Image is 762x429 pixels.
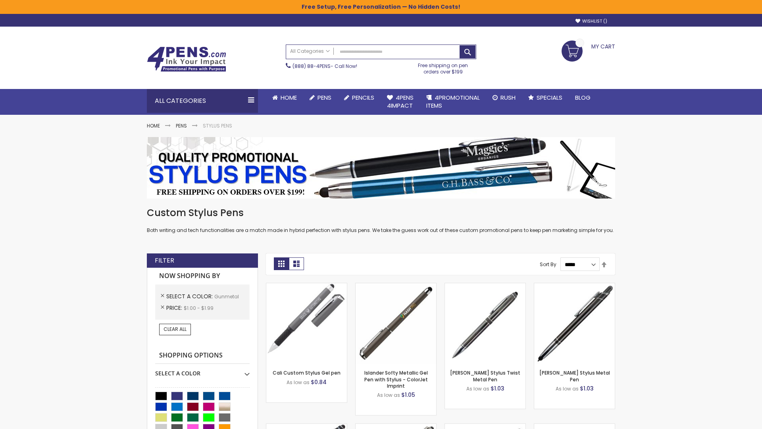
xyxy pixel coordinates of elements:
[155,256,174,265] strong: Filter
[281,93,297,102] span: Home
[286,45,334,58] a: All Categories
[164,326,187,332] span: Clear All
[166,304,184,312] span: Price
[159,324,191,335] a: Clear All
[580,385,594,392] span: $1.03
[147,46,226,72] img: 4Pens Custom Pens and Promotional Products
[420,89,486,115] a: 4PROMOTIONALITEMS
[292,63,357,70] span: - Call Now!
[569,89,597,106] a: Blog
[155,347,250,364] strong: Shopping Options
[273,369,341,376] a: Cali Custom Stylus Gel pen
[147,207,615,234] div: Both writing and tech functionalities are a match made in hybrid perfection with stylus pens. We ...
[147,137,615,199] img: Stylus Pens
[176,122,187,129] a: Pens
[266,89,303,106] a: Home
[537,93,562,102] span: Specials
[303,89,338,106] a: Pens
[426,93,480,110] span: 4PROMOTIONAL ITEMS
[381,89,420,115] a: 4Pens4impact
[377,392,400,398] span: As low as
[184,305,214,311] span: $1.00 - $1.99
[155,268,250,284] strong: Now Shopping by
[356,283,436,364] img: Islander Softy Metallic Gel Pen with Stylus - ColorJet Imprint-Gunmetal
[500,93,516,102] span: Rush
[266,283,347,290] a: Cali Custom Stylus Gel pen-Gunmetal
[445,283,525,364] img: Colter Stylus Twist Metal Pen-Gunmetal
[290,48,330,54] span: All Categories
[540,261,556,268] label: Sort By
[486,89,522,106] a: Rush
[292,63,331,70] a: (888) 88-4PENS
[147,207,615,219] h1: Custom Stylus Pens
[466,385,489,392] span: As low as
[539,369,610,383] a: [PERSON_NAME] Stylus Metal Pen
[147,122,160,129] a: Home
[356,283,436,290] a: Islander Softy Metallic Gel Pen with Stylus - ColorJet Imprint-Gunmetal
[147,89,258,113] div: All Categories
[450,369,520,383] a: [PERSON_NAME] Stylus Twist Metal Pen
[445,283,525,290] a: Colter Stylus Twist Metal Pen-Gunmetal
[352,93,374,102] span: Pencils
[274,257,289,270] strong: Grid
[203,122,232,129] strong: Stylus Pens
[155,364,250,377] div: Select A Color
[364,369,428,389] a: Islander Softy Metallic Gel Pen with Stylus - ColorJet Imprint
[287,379,310,386] span: As low as
[401,391,415,399] span: $1.05
[556,385,579,392] span: As low as
[338,89,381,106] a: Pencils
[534,283,615,364] img: Olson Stylus Metal Pen-Gunmetal
[534,283,615,290] a: Olson Stylus Metal Pen-Gunmetal
[387,93,414,110] span: 4Pens 4impact
[491,385,504,392] span: $1.03
[410,59,477,75] div: Free shipping on pen orders over $199
[575,93,591,102] span: Blog
[522,89,569,106] a: Specials
[317,93,331,102] span: Pens
[214,293,239,300] span: Gunmetal
[266,283,347,364] img: Cali Custom Stylus Gel pen-Gunmetal
[166,292,214,300] span: Select A Color
[311,378,327,386] span: $0.84
[575,18,607,24] a: Wishlist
